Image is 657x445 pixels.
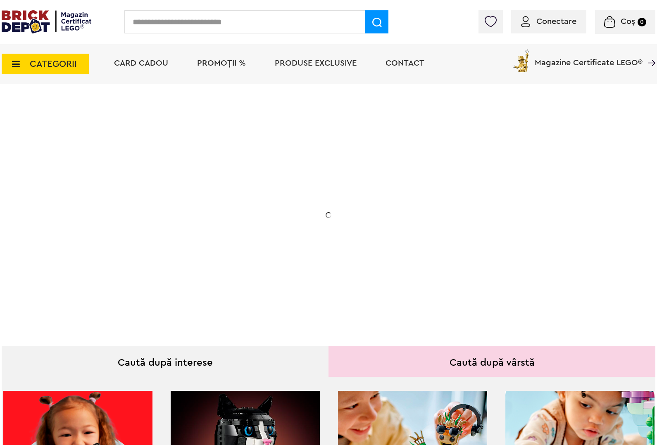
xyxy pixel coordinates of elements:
a: Conectare [521,17,576,26]
span: CATEGORII [30,59,77,69]
small: 0 [638,18,646,26]
a: Card Cadou [114,59,168,67]
span: Coș [621,17,635,26]
h2: Seria de sărbători: Fantomă luminoasă. Promoția este valabilă în perioada [DATE] - [DATE]. [60,204,226,239]
span: Magazine Certificate LEGO® [535,48,643,67]
span: Conectare [536,17,576,26]
a: Magazine Certificate LEGO® [643,48,655,56]
a: Contact [386,59,424,67]
div: Află detalii [60,258,226,268]
div: Caută după interese [2,346,328,377]
h1: Cadou VIP 40772 [60,166,226,196]
div: Caută după vârstă [328,346,655,377]
a: PROMOȚII % [197,59,246,67]
a: Produse exclusive [275,59,357,67]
